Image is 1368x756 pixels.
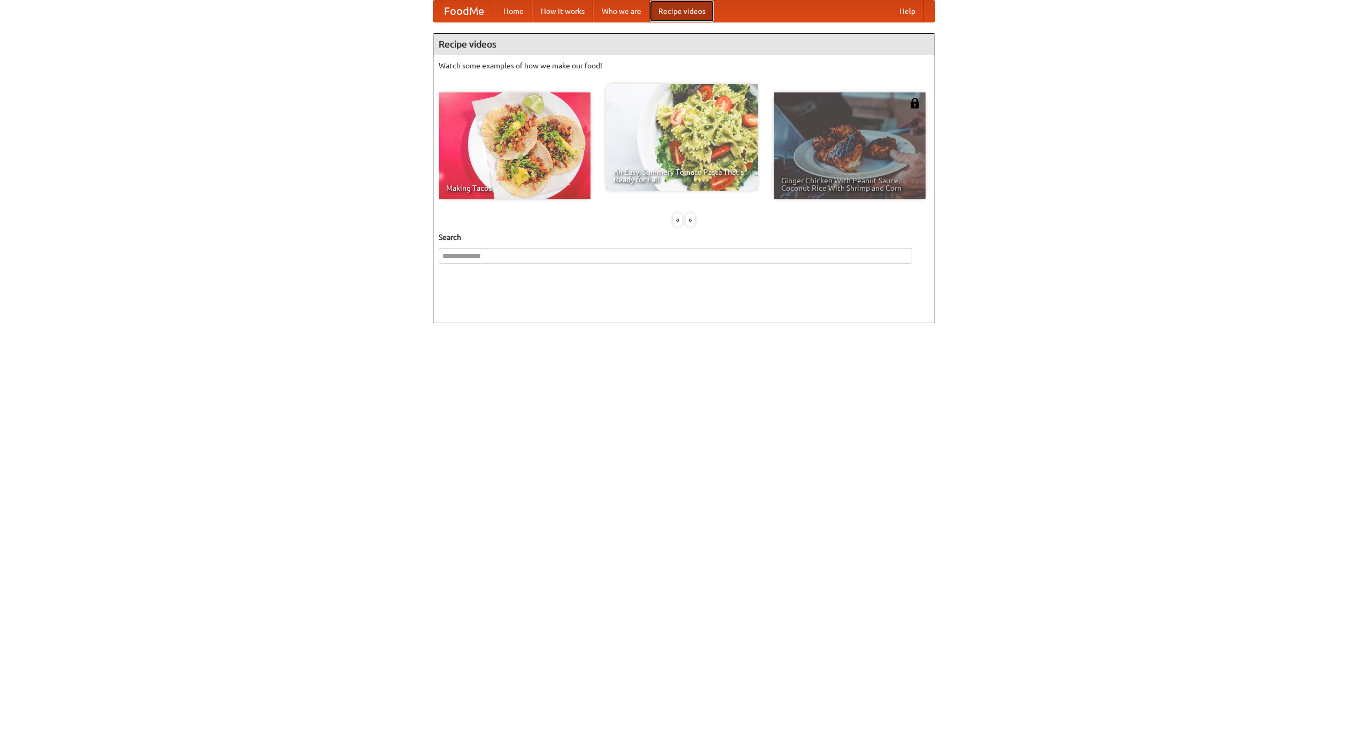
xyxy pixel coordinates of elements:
a: Help [891,1,924,22]
p: Watch some examples of how we make our food! [439,60,929,71]
a: Recipe videos [650,1,714,22]
h4: Recipe videos [433,34,935,55]
div: » [686,213,695,227]
a: Making Tacos [439,92,590,199]
div: « [673,213,682,227]
span: An Easy, Summery Tomato Pasta That's Ready for Fall [613,168,750,183]
a: FoodMe [433,1,495,22]
a: Home [495,1,532,22]
a: An Easy, Summery Tomato Pasta That's Ready for Fall [606,84,758,191]
a: Who we are [593,1,650,22]
span: Making Tacos [446,184,583,192]
a: How it works [532,1,593,22]
img: 483408.png [910,98,920,108]
h5: Search [439,232,929,243]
